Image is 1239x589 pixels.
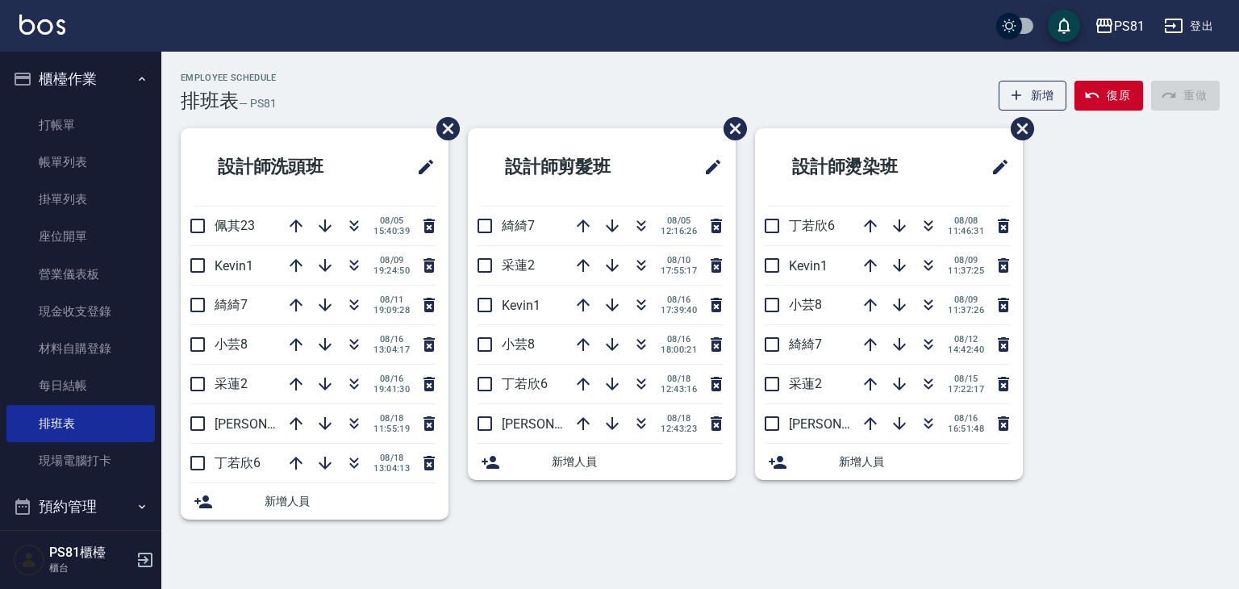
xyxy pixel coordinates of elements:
[661,334,697,345] span: 08/16
[373,463,410,474] span: 13:04:13
[839,453,1010,470] span: 新增人員
[502,298,540,313] span: Kevin1
[502,416,606,432] span: [PERSON_NAME]3
[711,105,749,152] span: 刪除班表
[373,453,410,463] span: 08/18
[948,265,984,276] span: 11:37:25
[789,218,835,233] span: 丁若欣6
[661,265,697,276] span: 17:55:17
[1048,10,1080,42] button: save
[215,376,248,391] span: 采蓮2
[999,105,1037,152] span: 刪除班表
[181,73,277,83] h2: Employee Schedule
[948,215,984,226] span: 08/08
[373,255,410,265] span: 08/09
[502,336,535,352] span: 小芸8
[948,424,984,434] span: 16:51:48
[6,528,155,570] button: 報表及分析
[789,416,893,432] span: [PERSON_NAME]3
[661,305,697,315] span: 17:39:40
[948,305,984,315] span: 11:37:26
[215,218,255,233] span: 佩其23
[407,148,436,186] span: 修改班表的標題
[661,384,697,395] span: 12:43:16
[468,444,736,480] div: 新增人員
[6,218,155,255] a: 座位開單
[373,334,410,345] span: 08/16
[502,257,535,273] span: 采蓮2
[373,265,410,276] span: 19:24:50
[768,138,951,196] h2: 設計師燙染班
[552,453,723,470] span: 新增人員
[948,413,984,424] span: 08/16
[6,293,155,330] a: 現金收支登錄
[215,258,253,274] span: Kevin1
[789,297,822,312] span: 小芸8
[6,367,155,404] a: 每日結帳
[19,15,65,35] img: Logo
[661,424,697,434] span: 12:43:23
[6,256,155,293] a: 營業儀表板
[999,81,1067,111] button: 新增
[502,376,548,391] span: 丁若欣6
[6,330,155,367] a: 材料自購登錄
[6,486,155,528] button: 預約管理
[1114,16,1145,36] div: PS81
[694,148,723,186] span: 修改班表的標題
[789,336,822,352] span: 綺綺7
[13,544,45,576] img: Person
[661,215,697,226] span: 08/05
[49,561,131,575] p: 櫃台
[1158,11,1220,41] button: 登出
[789,258,828,274] span: Kevin1
[373,305,410,315] span: 19:09:28
[373,294,410,305] span: 08/11
[6,181,155,218] a: 掛單列表
[373,215,410,226] span: 08/05
[1074,81,1143,111] button: 復原
[265,493,436,510] span: 新增人員
[373,374,410,384] span: 08/16
[6,442,155,479] a: 現場電腦打卡
[215,336,248,352] span: 小芸8
[6,107,155,144] a: 打帳單
[215,297,248,312] span: 綺綺7
[1088,10,1151,43] button: PS81
[948,345,984,355] span: 14:42:40
[373,413,410,424] span: 08/18
[6,144,155,181] a: 帳單列表
[502,218,535,233] span: 綺綺7
[373,226,410,236] span: 15:40:39
[948,334,984,345] span: 08/12
[215,416,319,432] span: [PERSON_NAME]3
[948,294,984,305] span: 08/09
[424,105,462,152] span: 刪除班表
[49,545,131,561] h5: PS81櫃檯
[661,374,697,384] span: 08/18
[661,255,697,265] span: 08/10
[948,226,984,236] span: 11:46:31
[194,138,377,196] h2: 設計師洗頭班
[373,424,410,434] span: 11:55:19
[789,376,822,391] span: 采蓮2
[948,374,984,384] span: 08/15
[215,455,261,470] span: 丁若欣6
[373,384,410,395] span: 19:41:30
[239,95,277,112] h6: — PS81
[661,294,697,305] span: 08/16
[948,384,984,395] span: 17:22:17
[373,345,410,355] span: 13:04:17
[6,405,155,442] a: 排班表
[755,444,1023,480] div: 新增人員
[661,226,697,236] span: 12:16:26
[181,483,448,520] div: 新增人員
[181,90,239,112] h3: 排班表
[661,413,697,424] span: 08/18
[948,255,984,265] span: 08/09
[481,138,664,196] h2: 設計師剪髮班
[661,345,697,355] span: 18:00:21
[6,58,155,100] button: 櫃檯作業
[981,148,1010,186] span: 修改班表的標題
